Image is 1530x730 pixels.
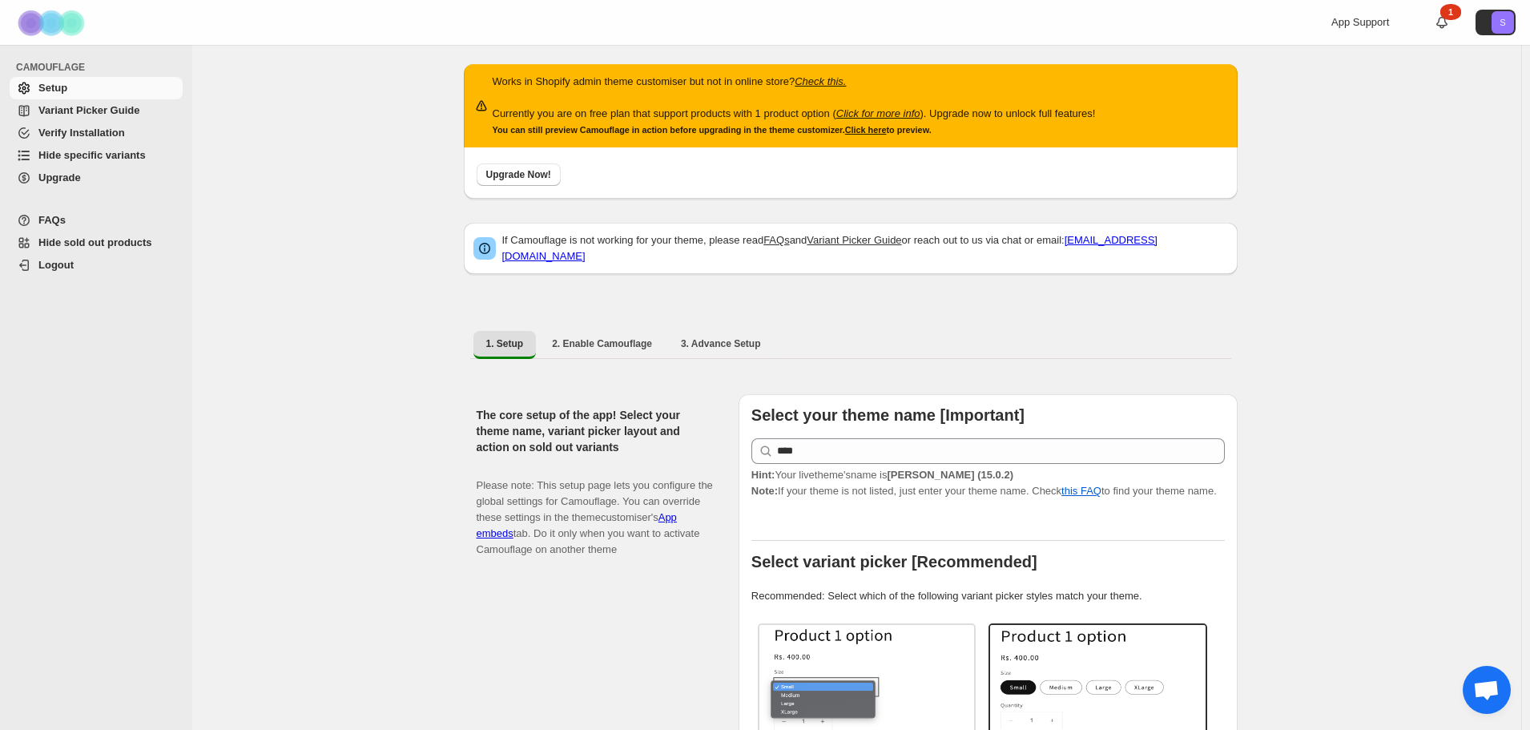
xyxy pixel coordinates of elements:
p: Please note: This setup page lets you configure the global settings for Camouflage. You can overr... [477,462,713,558]
div: Open de chat [1463,666,1511,714]
span: Logout [38,259,74,271]
span: Setup [38,82,67,94]
small: You can still preview Camouflage in action before upgrading in the theme customizer. to preview. [493,125,932,135]
img: Camouflage [13,1,93,45]
p: Works in Shopify admin theme customiser but not in online store? [493,74,1096,90]
p: If Camouflage is not working for your theme, please read and or reach out to us via chat or email: [502,232,1228,264]
a: Variant Picker Guide [10,99,183,122]
a: this FAQ [1061,485,1101,497]
span: CAMOUFLAGE [16,61,184,74]
span: 2. Enable Camouflage [552,337,652,350]
button: Upgrade Now! [477,163,561,186]
div: 1 [1440,4,1461,20]
a: FAQs [10,209,183,232]
a: Verify Installation [10,122,183,144]
p: Currently you are on free plan that support products with 1 product option ( ). Upgrade now to un... [493,106,1096,122]
a: Hide sold out products [10,232,183,254]
p: If your theme is not listed, just enter your theme name. Check to find your theme name. [751,467,1225,499]
a: Click for more info [836,107,920,119]
a: FAQs [763,234,790,246]
span: Hide specific variants [38,149,146,161]
text: S [1500,18,1505,27]
a: Click here [845,125,887,135]
span: FAQs [38,214,66,226]
span: Upgrade Now! [486,168,551,181]
a: Upgrade [10,167,183,189]
p: Recommended: Select which of the following variant picker styles match your theme. [751,588,1225,604]
b: Select variant picker [Recommended] [751,553,1037,571]
span: Variant Picker Guide [38,104,139,116]
span: 1. Setup [486,337,524,350]
span: Your live theme's name is [751,469,1013,481]
span: Hide sold out products [38,236,152,248]
span: Avatar with initials S [1492,11,1514,34]
a: Setup [10,77,183,99]
strong: Note: [751,485,778,497]
span: 3. Advance Setup [681,337,761,350]
a: Check this. [795,75,846,87]
h2: The core setup of the app! Select your theme name, variant picker layout and action on sold out v... [477,407,713,455]
a: Logout [10,254,183,276]
span: Upgrade [38,171,81,184]
span: Verify Installation [38,127,125,139]
a: 1 [1434,14,1450,30]
a: Variant Picker Guide [807,234,901,246]
strong: Hint: [751,469,775,481]
b: Select your theme name [Important] [751,406,1025,424]
a: Hide specific variants [10,144,183,167]
strong: [PERSON_NAME] (15.0.2) [887,469,1013,481]
button: Avatar with initials S [1476,10,1516,35]
span: App Support [1331,16,1389,28]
